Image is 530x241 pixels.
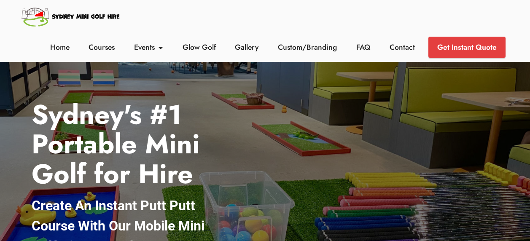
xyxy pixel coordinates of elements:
a: Courses [86,42,117,53]
a: Glow Golf [180,42,218,53]
a: FAQ [354,42,373,53]
a: Gallery [233,42,261,53]
img: Sydney Mini Golf Hire [20,4,122,29]
a: Contact [387,42,417,53]
a: Home [48,42,72,53]
a: Events [132,42,166,53]
a: Get Instant Quote [428,37,506,58]
a: Custom/Branding [276,42,339,53]
strong: Sydney's #1 Portable Mini Golf for Hire [32,95,200,193]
